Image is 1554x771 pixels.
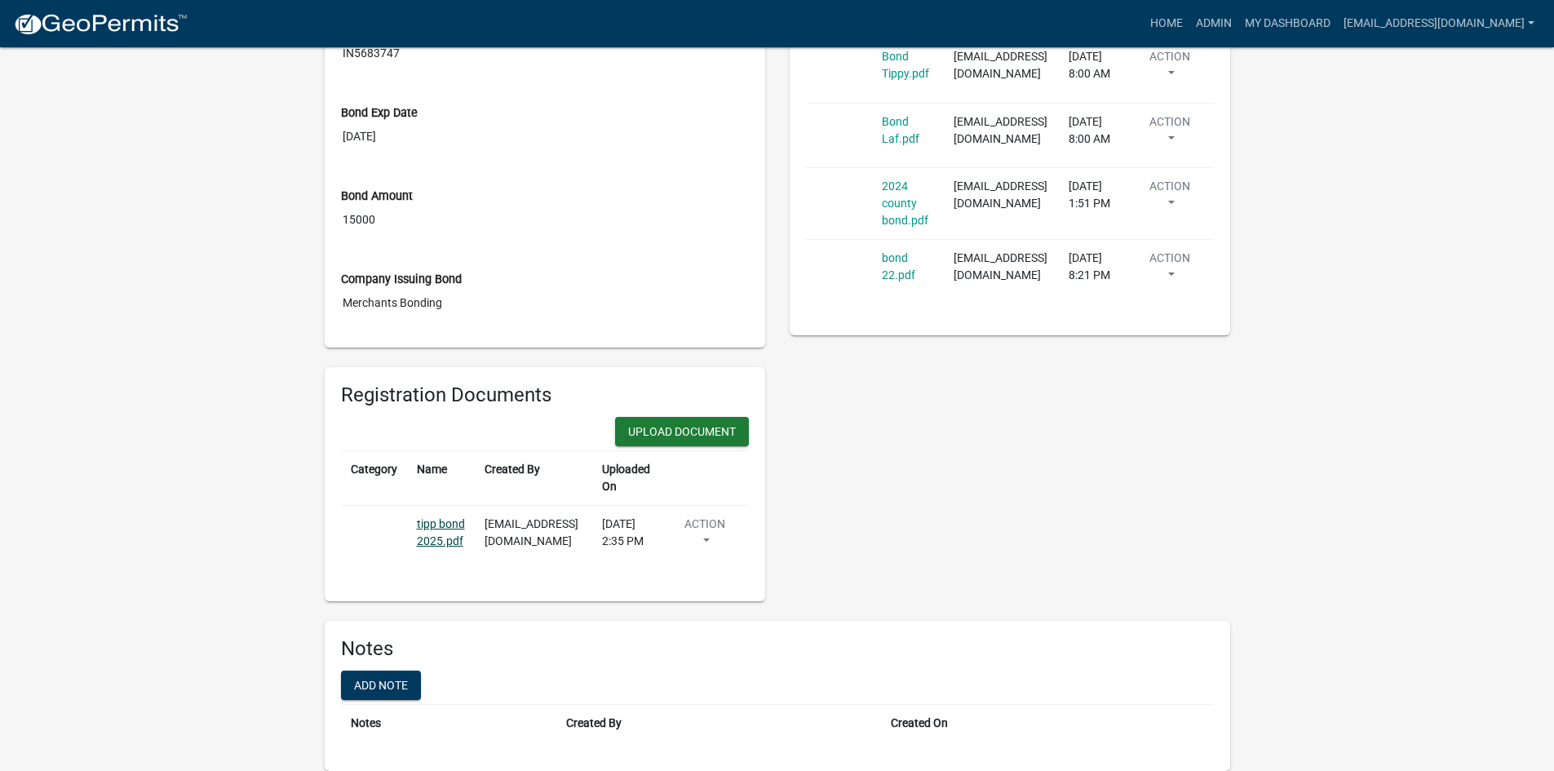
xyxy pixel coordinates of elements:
[475,451,592,506] th: Created By
[615,417,749,450] wm-modal-confirm: New Document
[1059,103,1127,168] td: [DATE] 8:00 AM
[341,704,556,742] th: Notes
[615,417,749,446] button: Upload Document
[944,103,1058,168] td: [EMAIL_ADDRESS][DOMAIN_NAME]
[407,451,476,506] th: Name
[592,506,662,570] td: [DATE] 2:35 PM
[1136,250,1203,290] button: Action
[341,191,413,202] label: Bond Amount
[944,240,1058,304] td: [EMAIL_ADDRESS][DOMAIN_NAME]
[556,704,882,742] th: Created By
[1136,113,1203,154] button: Action
[341,671,421,700] button: Add note
[475,506,592,570] td: [EMAIL_ADDRESS][DOMAIN_NAME]
[341,274,462,286] label: Company Issuing Bond
[1238,8,1337,39] a: My Dashboard
[882,251,915,281] a: bond 22.pdf
[1059,240,1127,304] td: [DATE] 8:21 PM
[1059,168,1127,240] td: [DATE] 1:51 PM
[1189,8,1238,39] a: Admin
[882,115,919,145] a: Bond Laf.pdf
[341,680,421,693] wm-modal-confirm: Add note
[671,516,739,556] button: Action
[341,637,1214,661] h6: Notes
[944,38,1058,104] td: [EMAIL_ADDRESS][DOMAIN_NAME]
[592,451,662,506] th: Uploaded On
[1136,48,1203,89] button: Action
[341,383,749,407] h6: Registration Documents
[881,704,1213,742] th: Created On
[1059,38,1127,104] td: [DATE] 8:00 AM
[882,50,929,80] a: Bond Tippy.pdf
[341,108,418,119] label: Bond Exp Date
[1136,178,1203,219] button: Action
[417,517,465,547] a: tipp bond 2025.pdf
[1144,8,1189,39] a: Home
[944,168,1058,240] td: [EMAIL_ADDRESS][DOMAIN_NAME]
[882,179,928,227] a: 2024 county bond.pdf
[341,451,407,506] th: Category
[1337,8,1541,39] a: [EMAIL_ADDRESS][DOMAIN_NAME]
